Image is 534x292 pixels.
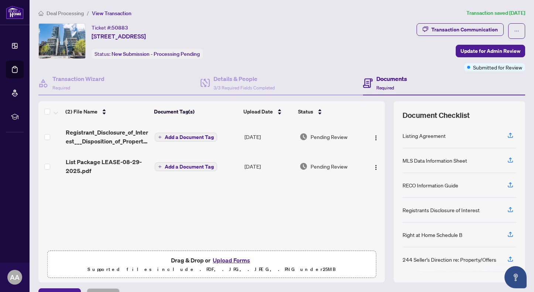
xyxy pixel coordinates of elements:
[66,128,149,146] span: Registrant_Disclosure_of_Interest___Disposition_of_Property_161.pdf
[155,132,217,142] button: Add a Document Tag
[10,272,20,282] span: AA
[403,181,458,189] div: RECO Information Guide
[87,9,89,17] li: /
[466,9,525,17] article: Transaction saved [DATE]
[311,162,348,170] span: Pending Review
[65,108,97,116] span: (2) File Name
[243,108,273,116] span: Upload Date
[165,164,214,169] span: Add a Document Tag
[171,255,252,265] span: Drag & Drop or
[151,101,240,122] th: Document Tag(s)
[47,10,84,17] span: Deal Processing
[52,85,70,91] span: Required
[92,23,128,32] div: Ticket #:
[92,32,146,41] span: [STREET_ADDRESS]
[514,28,519,34] span: ellipsis
[52,74,105,83] h4: Transaction Wizard
[213,74,275,83] h4: Details & People
[473,63,522,71] span: Submitted for Review
[240,101,295,122] th: Upload Date
[403,132,446,140] div: Listing Agreement
[112,51,200,57] span: New Submission - Processing Pending
[295,101,363,122] th: Status
[311,133,348,141] span: Pending Review
[38,11,44,16] span: home
[92,10,131,17] span: View Transaction
[66,157,149,175] span: List Package LEASE-08-29-2025.pdf
[504,266,527,288] button: Open asap
[376,74,407,83] h4: Documents
[52,265,371,274] p: Supported files include .PDF, .JPG, .JPEG, .PNG under 25 MB
[299,162,308,170] img: Document Status
[210,255,252,265] button: Upload Forms
[242,152,297,181] td: [DATE]
[158,135,162,139] span: plus
[62,101,151,122] th: (2) File Name
[299,133,308,141] img: Document Status
[373,164,379,170] img: Logo
[403,156,467,164] div: MLS Data Information Sheet
[39,24,85,58] img: IMG-C12370667_1.jpg
[417,23,504,36] button: Transaction Communication
[403,110,470,120] span: Document Checklist
[461,45,520,57] span: Update for Admin Review
[155,162,217,171] button: Add a Document Tag
[370,131,382,143] button: Logo
[403,206,480,214] div: Registrants Disclosure of Interest
[6,6,24,19] img: logo
[213,85,275,91] span: 3/3 Required Fields Completed
[112,24,128,31] span: 50883
[456,45,525,57] button: Update for Admin Review
[298,108,313,116] span: Status
[431,24,498,35] div: Transaction Communication
[403,255,496,264] div: 244 Seller’s Direction re: Property/Offers
[242,122,297,152] td: [DATE]
[92,49,203,59] div: Status:
[376,85,394,91] span: Required
[403,231,462,239] div: Right at Home Schedule B
[165,135,214,140] span: Add a Document Tag
[370,160,382,172] button: Logo
[48,251,376,278] span: Drag & Drop orUpload FormsSupported files include .PDF, .JPG, .JPEG, .PNG under25MB
[158,165,162,169] span: plus
[155,133,217,142] button: Add a Document Tag
[373,135,379,141] img: Logo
